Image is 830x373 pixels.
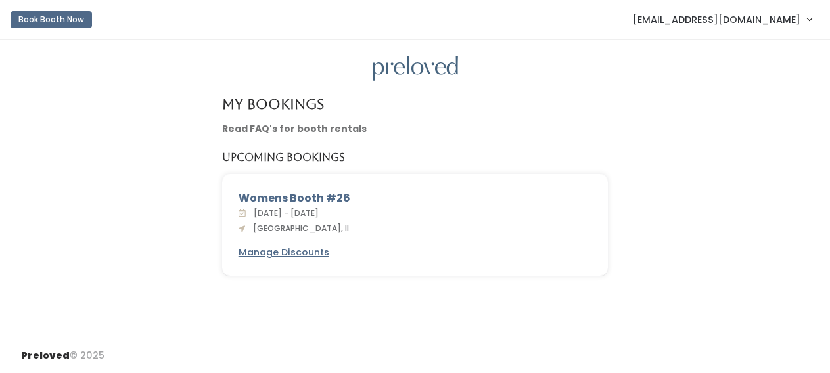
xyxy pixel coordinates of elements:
[239,190,592,206] div: Womens Booth #26
[248,223,349,234] span: [GEOGRAPHIC_DATA], Il
[620,5,825,33] a: [EMAIL_ADDRESS][DOMAIN_NAME]
[373,56,458,81] img: preloved logo
[11,5,92,34] a: Book Booth Now
[239,246,329,259] u: Manage Discounts
[21,338,104,362] div: © 2025
[239,246,329,259] a: Manage Discounts
[11,11,92,28] button: Book Booth Now
[222,97,324,112] h4: My Bookings
[222,152,345,164] h5: Upcoming Bookings
[222,122,367,135] a: Read FAQ's for booth rentals
[633,12,800,27] span: [EMAIL_ADDRESS][DOMAIN_NAME]
[21,349,70,362] span: Preloved
[248,208,319,219] span: [DATE] - [DATE]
